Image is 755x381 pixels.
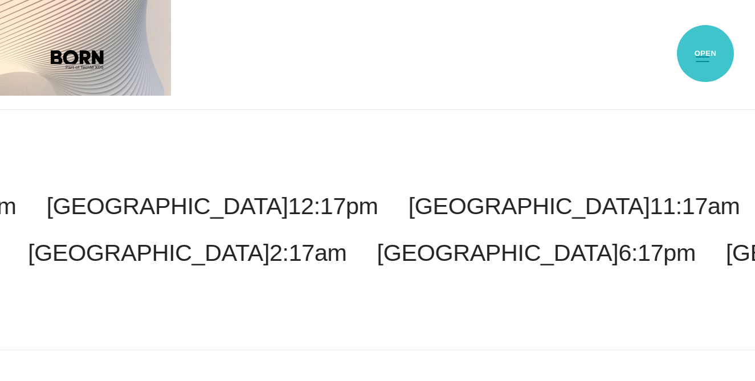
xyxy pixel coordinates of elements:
[650,193,740,219] span: 11:17am
[377,240,695,266] a: [GEOGRAPHIC_DATA]6:17pm
[270,240,347,266] span: 2:17am
[28,240,346,266] a: [GEOGRAPHIC_DATA]2:17am
[409,193,740,219] a: [GEOGRAPHIC_DATA]11:17am
[689,47,716,71] button: Open
[618,240,696,266] span: 6:17pm
[47,193,378,219] a: [GEOGRAPHIC_DATA]12:17pm
[288,193,378,219] span: 12:17pm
